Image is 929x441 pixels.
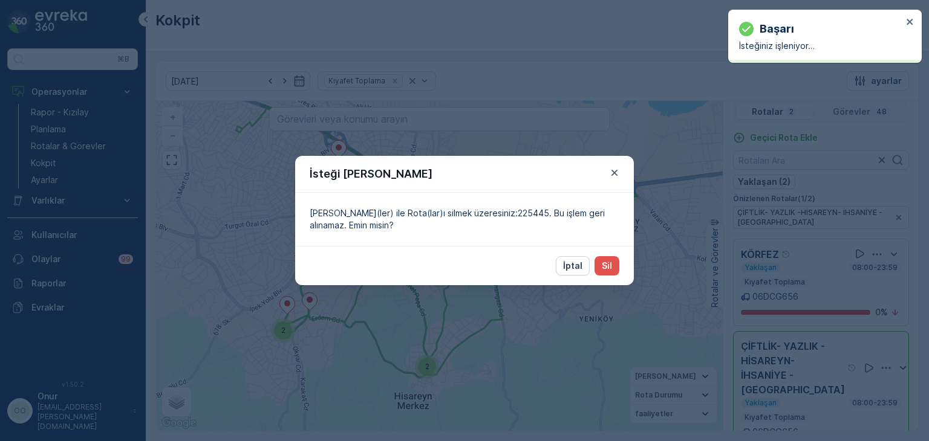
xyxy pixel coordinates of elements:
[906,17,914,28] button: close
[602,260,612,272] p: Sil
[310,166,432,182] p: İsteği [PERSON_NAME]
[739,40,902,52] p: İsteğiniz işleniyor…
[595,256,619,275] button: Sil
[556,256,590,275] button: İptal
[563,260,582,272] p: İptal
[310,207,619,231] p: [PERSON_NAME](ler) ile Rota(lar)ı silmek üzeresiniz:225445. Bu işlem geri alınamaz. Emin misin?
[760,21,794,37] p: başarı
